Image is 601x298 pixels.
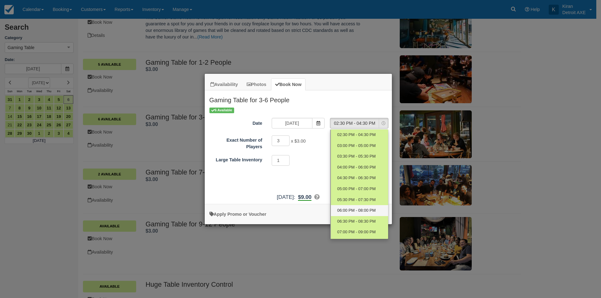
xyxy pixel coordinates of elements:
[209,212,266,217] a: Apply Voucher
[209,108,234,113] span: 6 Available
[271,78,306,91] a: Book Now
[205,118,267,127] label: Date
[337,219,376,225] span: 06:30 PM - 08:30 PM
[337,154,376,159] span: 03:30 PM - 05:30 PM
[337,132,376,138] span: 02:30 PM - 04:30 PM
[205,135,267,150] label: Exact Number of Players
[330,120,379,126] span: 02:30 PM - 04:30 PM
[337,229,376,235] span: 07:00 PM - 09:00 PM
[205,90,392,107] h2: Gaming Table for 3-6 People
[337,175,376,181] span: 04:30 PM - 06:30 PM
[291,139,306,144] span: x $3.00
[205,193,392,201] div: :
[272,135,290,146] input: Exact Number of Players
[205,90,392,201] div: Item Modal
[277,194,294,200] span: [DATE]
[298,194,311,201] b: $9.00
[205,154,267,163] label: Large Table Inventory
[337,208,376,214] span: 06:00 PM - 08:00 PM
[243,78,270,91] a: Photos
[337,143,376,149] span: 03:00 PM - 05:00 PM
[206,78,242,91] a: Availability
[337,186,376,192] span: 05:00 PM - 07:00 PM
[272,155,290,166] input: Large Table Inventory
[337,197,376,203] span: 05:30 PM - 07:30 PM
[337,164,376,170] span: 04:00 PM - 06:00 PM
